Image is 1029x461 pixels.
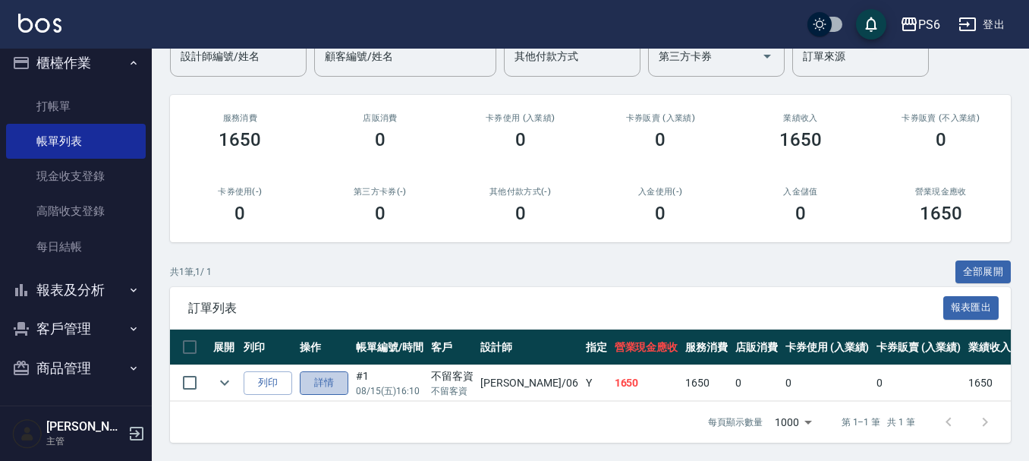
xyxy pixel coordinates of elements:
th: 帳單編號/時間 [352,330,427,365]
th: 客戶 [427,330,477,365]
h2: 卡券販賣 (不入業績) [889,113,993,123]
p: 08/15 (五) 16:10 [356,384,423,398]
button: 商品管理 [6,349,146,388]
h3: 0 [655,203,666,224]
td: 0 [873,365,964,401]
h5: [PERSON_NAME] [46,419,124,434]
img: Person [12,418,42,449]
a: 高階收支登錄 [6,194,146,229]
a: 每日結帳 [6,229,146,264]
button: PS6 [894,9,946,40]
th: 操作 [296,330,352,365]
h2: 其他付款方式(-) [468,187,572,197]
h3: 0 [795,203,806,224]
button: 報表及分析 [6,270,146,310]
td: 1650 [681,365,732,401]
button: Open [755,44,779,68]
th: 列印 [240,330,296,365]
th: 展開 [209,330,240,365]
th: 店販消費 [732,330,782,365]
button: 全部展開 [955,260,1012,284]
h2: 店販消費 [329,113,433,123]
h2: 卡券使用(-) [188,187,292,197]
th: 卡券販賣 (入業績) [873,330,964,365]
td: 1650 [611,365,682,401]
p: 共 1 筆, 1 / 1 [170,265,212,279]
th: 服務消費 [681,330,732,365]
h2: 入金儲值 [749,187,853,197]
div: PS6 [918,15,940,34]
h2: 營業現金應收 [889,187,993,197]
th: 設計師 [477,330,581,365]
span: 訂單列表 [188,301,943,316]
h2: 業績收入 [749,113,853,123]
p: 每頁顯示數量 [708,415,763,429]
h3: 0 [375,203,385,224]
td: #1 [352,365,427,401]
button: save [856,9,886,39]
p: 不留客資 [431,384,474,398]
h2: 卡券販賣 (入業績) [609,113,713,123]
a: 打帳單 [6,89,146,124]
td: 1650 [964,365,1015,401]
button: expand row [213,371,236,394]
img: Logo [18,14,61,33]
th: 營業現金應收 [611,330,682,365]
h3: 1650 [219,129,261,150]
button: 客戶管理 [6,309,146,349]
h3: 服務消費 [188,113,292,123]
div: 不留客資 [431,368,474,384]
p: 主管 [46,434,124,448]
h3: 1650 [920,203,962,224]
h3: 0 [655,129,666,150]
h3: 0 [515,129,526,150]
h3: 1650 [779,129,822,150]
button: 櫃檯作業 [6,43,146,83]
div: 1000 [769,402,817,443]
th: 指定 [582,330,611,365]
button: 報表匯出 [943,296,999,320]
td: [PERSON_NAME] /06 [477,365,581,401]
h2: 入金使用(-) [609,187,713,197]
h3: 0 [375,129,385,150]
th: 業績收入 [964,330,1015,365]
button: 登出 [952,11,1011,39]
td: 0 [782,365,873,401]
a: 現金收支登錄 [6,159,146,194]
button: 列印 [244,371,292,395]
td: 0 [732,365,782,401]
h3: 0 [234,203,245,224]
th: 卡券使用 (入業績) [782,330,873,365]
h3: 0 [515,203,526,224]
td: Y [582,365,611,401]
h2: 卡券使用 (入業績) [468,113,572,123]
p: 第 1–1 筆 共 1 筆 [842,415,915,429]
a: 詳情 [300,371,348,395]
h3: 0 [936,129,946,150]
h2: 第三方卡券(-) [329,187,433,197]
a: 報表匯出 [943,300,999,314]
a: 帳單列表 [6,124,146,159]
